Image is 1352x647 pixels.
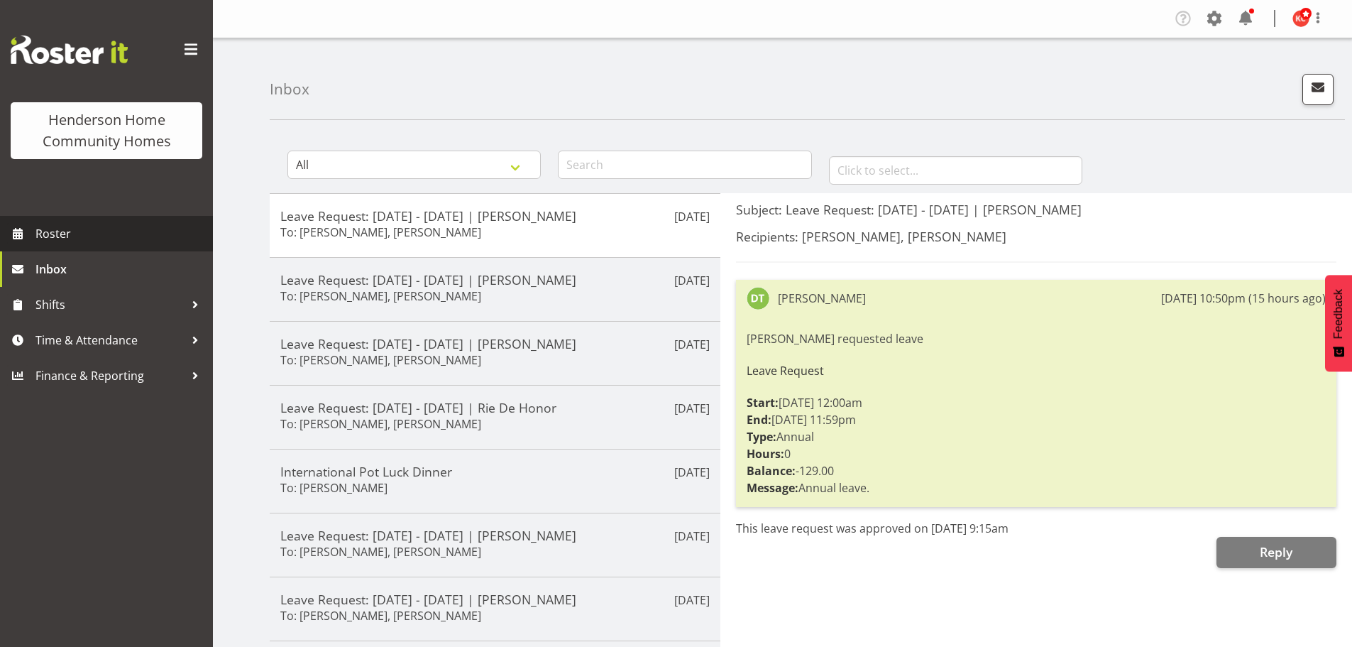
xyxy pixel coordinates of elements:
[280,336,710,352] h5: Leave Request: [DATE] - [DATE] | [PERSON_NAME]
[1260,543,1292,560] span: Reply
[280,464,710,479] h5: International Pot Luck Dinner
[280,609,481,623] h6: To: [PERSON_NAME], [PERSON_NAME]
[1161,290,1326,307] div: [DATE] 10:50pm (15 hours ago)
[1325,275,1352,371] button: Feedback - Show survey
[280,400,710,415] h5: Leave Request: [DATE] - [DATE] | Rie De Honor
[270,81,309,97] h4: Inbox
[674,528,710,545] p: [DATE]
[280,353,481,367] h6: To: [PERSON_NAME], [PERSON_NAME]
[778,290,866,307] div: [PERSON_NAME]
[736,202,1336,217] h5: Subject: Leave Request: [DATE] - [DATE] | [PERSON_NAME]
[280,272,710,288] h5: Leave Request: [DATE] - [DATE] | [PERSON_NAME]
[280,208,710,224] h5: Leave Request: [DATE] - [DATE] | [PERSON_NAME]
[11,36,128,64] img: Rosterit website logo
[1332,289,1345,339] span: Feedback
[280,528,710,543] h5: Leave Request: [DATE] - [DATE] | [PERSON_NAME]
[747,364,1326,377] h6: Leave Request
[280,592,710,607] h5: Leave Request: [DATE] - [DATE] | [PERSON_NAME]
[747,463,796,479] strong: Balance:
[747,446,784,462] strong: Hours:
[1216,537,1336,568] button: Reply
[35,259,206,280] span: Inbox
[747,287,769,310] img: dipika-thapa8541.jpg
[736,229,1336,244] h5: Recipients: [PERSON_NAME], [PERSON_NAME]
[280,289,481,303] h6: To: [PERSON_NAME], [PERSON_NAME]
[25,109,188,152] div: Henderson Home Community Homes
[736,521,1008,536] span: This leave request was approved on [DATE] 9:15am
[280,545,481,559] h6: To: [PERSON_NAME], [PERSON_NAME]
[1292,10,1309,27] img: kirsty-crossley8517.jpg
[280,225,481,239] h6: To: [PERSON_NAME], [PERSON_NAME]
[674,464,710,481] p: [DATE]
[35,330,185,351] span: Time & Attendance
[280,481,388,495] h6: To: [PERSON_NAME]
[747,327,1326,500] div: [PERSON_NAME] requested leave [DATE] 12:00am [DATE] 11:59pm Annual 0 -129.00 Annual leave.
[674,272,710,289] p: [DATE]
[674,208,710,225] p: [DATE]
[747,480,798,496] strong: Message:
[674,400,710,417] p: [DATE]
[35,294,185,315] span: Shifts
[747,395,779,411] strong: Start:
[558,151,811,179] input: Search
[747,412,771,428] strong: End:
[747,429,776,445] strong: Type:
[829,156,1082,185] input: Click to select...
[674,336,710,353] p: [DATE]
[280,417,481,431] h6: To: [PERSON_NAME], [PERSON_NAME]
[35,223,206,244] span: Roster
[674,592,710,609] p: [DATE]
[35,365,185,386] span: Finance & Reporting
